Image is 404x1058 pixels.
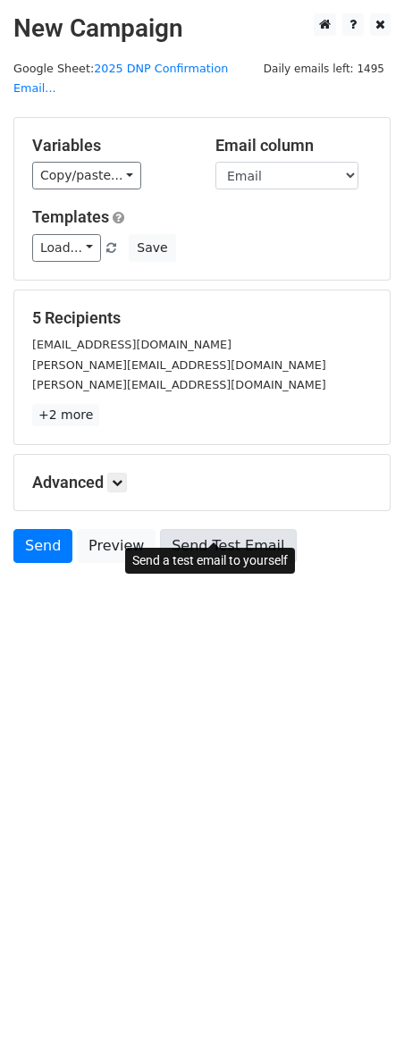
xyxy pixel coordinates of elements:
[32,234,101,262] a: Load...
[160,529,296,563] a: Send Test Email
[13,529,72,563] a: Send
[125,548,295,574] div: Send a test email to yourself
[32,358,326,372] small: [PERSON_NAME][EMAIL_ADDRESS][DOMAIN_NAME]
[13,62,228,96] small: Google Sheet:
[32,378,326,391] small: [PERSON_NAME][EMAIL_ADDRESS][DOMAIN_NAME]
[32,308,372,328] h5: 5 Recipients
[77,529,156,563] a: Preview
[315,972,404,1058] iframe: Chat Widget
[32,404,99,426] a: +2 more
[32,162,141,189] a: Copy/paste...
[13,62,228,96] a: 2025 DNP Confirmation Email...
[257,62,391,75] a: Daily emails left: 1495
[32,207,109,226] a: Templates
[32,136,189,155] h5: Variables
[129,234,175,262] button: Save
[215,136,372,155] h5: Email column
[257,59,391,79] span: Daily emails left: 1495
[13,13,391,44] h2: New Campaign
[32,338,231,351] small: [EMAIL_ADDRESS][DOMAIN_NAME]
[32,473,372,492] h5: Advanced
